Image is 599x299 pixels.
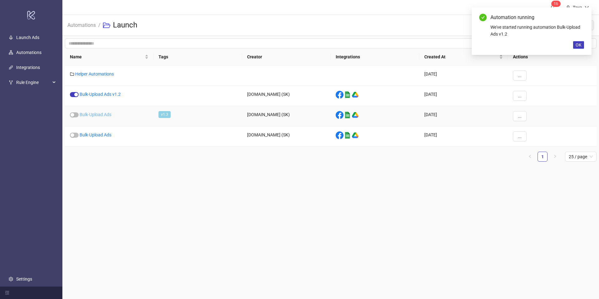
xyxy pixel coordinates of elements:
[80,132,111,137] a: Bulk-Upload Ads
[576,42,582,47] span: OK
[242,48,331,66] th: Creator
[16,50,41,55] a: Automations
[573,41,584,49] button: OK
[538,152,547,161] a: 1
[518,93,522,98] span: ...
[70,72,74,76] span: folder
[479,14,487,21] span: check-circle
[65,48,153,66] th: Name
[80,92,121,97] a: Bulk-Upload Ads v1.2
[565,152,597,162] div: Page Size
[550,152,560,162] li: Next Page
[513,131,527,141] button: ...
[98,15,100,35] li: /
[566,5,570,10] span: user
[569,152,593,161] span: 25 / page
[528,154,532,158] span: left
[103,22,110,29] span: folder-open
[554,2,556,6] span: 1
[513,91,527,101] button: ...
[556,2,558,6] span: 6
[75,71,114,76] a: Helper Automations
[525,152,535,162] button: left
[16,76,51,89] span: Rule Engine
[419,126,508,147] div: [DATE]
[153,48,242,66] th: Tags
[419,86,508,106] div: [DATE]
[525,152,535,162] li: Previous Page
[242,106,331,126] div: [DOMAIN_NAME] (SK)
[513,111,527,121] button: ...
[570,4,585,11] div: Taya
[16,277,32,282] a: Settings
[16,65,40,70] a: Integrations
[518,73,522,78] span: ...
[518,114,522,119] span: ...
[66,21,97,28] a: Automations
[490,14,584,21] div: Automation running
[80,112,111,117] a: Bulk-Upload Ads
[538,152,548,162] li: 1
[16,35,39,40] a: Launch Ads
[550,152,560,162] button: right
[490,24,584,37] div: We've started running automation Bulk-Upload Ads v1.2
[419,106,508,126] div: [DATE]
[419,66,508,86] div: [DATE]
[331,48,419,66] th: Integrations
[551,1,561,7] sup: 16
[550,5,555,9] span: bell
[113,20,137,30] h3: Launch
[70,53,144,60] span: Name
[553,154,557,158] span: right
[9,80,13,85] span: fork
[242,86,331,106] div: [DOMAIN_NAME] (SK)
[513,71,527,81] button: ...
[158,111,171,118] span: v1.3
[424,53,498,60] span: Created At
[419,48,508,66] th: Created At
[585,5,589,10] span: down
[518,134,522,139] span: ...
[242,126,331,147] div: [DOMAIN_NAME] (SK)
[5,291,9,295] span: menu-fold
